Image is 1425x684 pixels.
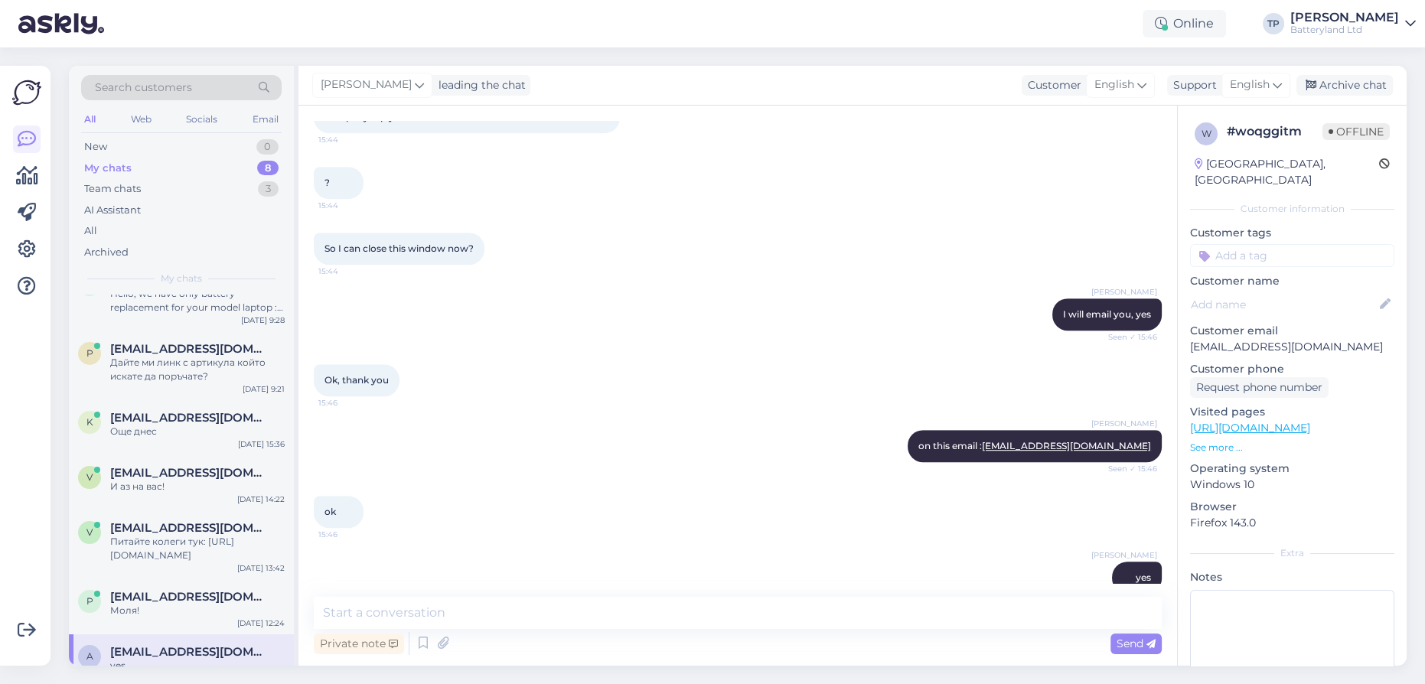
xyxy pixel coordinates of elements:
span: English [1230,77,1270,93]
div: 3 [258,181,279,197]
span: Ok, thank you [324,374,389,386]
p: [EMAIL_ADDRESS][DOMAIN_NAME] [1190,339,1394,355]
span: proffiler_@abv.bg [110,342,269,356]
div: All [81,109,99,129]
p: Browser [1190,499,1394,515]
span: Seen ✓ 15:46 [1100,463,1157,474]
span: p_tzonev@abv.bg [110,590,269,604]
div: [DATE] 9:21 [243,383,285,395]
p: Notes [1190,569,1394,585]
span: 15:46 [318,397,376,409]
span: 15:44 [318,265,376,277]
p: Windows 10 [1190,477,1394,493]
span: 15:44 [318,200,376,211]
div: [GEOGRAPHIC_DATA], [GEOGRAPHIC_DATA] [1195,156,1379,188]
div: 8 [257,161,279,176]
p: Customer email [1190,323,1394,339]
span: [PERSON_NAME] [1091,549,1157,561]
div: [DATE] 9:28 [241,314,285,326]
span: [PERSON_NAME] [1091,418,1157,429]
div: Archived [84,245,129,260]
span: w [1202,128,1211,139]
div: leading the chat [432,77,526,93]
div: Email [249,109,282,129]
div: # woqggitm [1227,122,1322,141]
p: Operating system [1190,461,1394,477]
span: Search customers [95,80,192,96]
div: Batteryland Ltd [1290,24,1399,36]
img: Askly Logo [12,78,41,107]
p: Firefox 143.0 [1190,515,1394,531]
div: Hello, we have only battery replacement for your model laptop : [URL][DOMAIN_NAME] [110,287,285,314]
p: Visited pages [1190,404,1394,420]
div: Дайте ми линк с артикула който искате да поръчате? [110,356,285,383]
div: 0 [256,139,279,155]
p: Customer phone [1190,361,1394,377]
div: И аз на вас! [110,480,285,493]
span: v [86,471,93,483]
div: Моля! [110,604,285,617]
span: 15:46 [318,529,376,540]
div: All [84,223,97,239]
span: My chats [161,272,202,285]
span: Offline [1322,123,1390,140]
span: v [86,526,93,538]
p: Customer tags [1190,225,1394,241]
a: [EMAIL_ADDRESS][DOMAIN_NAME] [982,440,1151,451]
a: [PERSON_NAME]Batteryland Ltd [1290,11,1416,36]
span: Seen ✓ 15:46 [1100,331,1157,343]
span: v.mateev@stimex.bg [110,521,269,535]
div: Customer information [1190,202,1394,216]
div: TP [1263,13,1284,34]
div: Request phone number [1190,377,1329,398]
span: p [86,595,93,607]
span: ok [324,506,336,517]
span: karamanlievtoni@gmail.com [110,411,269,425]
span: a [86,650,93,662]
span: [PERSON_NAME] [321,77,412,93]
span: I will email you, yes [1063,308,1151,320]
div: [DATE] 13:42 [237,562,285,574]
span: aalbalat@gmail.com [110,645,269,659]
span: English [1094,77,1134,93]
input: Add a tag [1190,244,1394,267]
span: yes [1136,572,1151,583]
span: Send [1117,637,1156,650]
div: Customer [1022,77,1081,93]
div: Още днес [110,425,285,438]
span: 15:44 [318,134,376,145]
a: [URL][DOMAIN_NAME] [1190,421,1310,435]
div: Extra [1190,546,1394,560]
span: So I can close this window now? [324,243,474,254]
div: [DATE] 12:24 [237,617,285,629]
span: on this email : [918,440,1151,451]
div: Support [1167,77,1217,93]
div: Web [128,109,155,129]
div: Archive chat [1296,75,1393,96]
span: valbg69@abv.bg [110,466,269,480]
div: AI Assistant [84,203,141,218]
div: yes [110,659,285,673]
div: Socials [183,109,220,129]
div: Private note [314,634,404,654]
p: Customer name [1190,273,1394,289]
div: [DATE] 14:22 [237,493,285,505]
div: Team chats [84,181,141,197]
span: ? [324,177,330,188]
div: Питайте колеги тук: [URL][DOMAIN_NAME] [110,535,285,562]
div: My chats [84,161,132,176]
span: [PERSON_NAME] [1091,286,1157,298]
div: [DATE] 15:36 [238,438,285,450]
p: See more ... [1190,441,1394,454]
div: Online [1143,10,1226,37]
input: Add name [1191,296,1377,313]
div: New [84,139,107,155]
div: [PERSON_NAME] [1290,11,1399,24]
span: k [86,416,93,428]
span: p [86,347,93,359]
